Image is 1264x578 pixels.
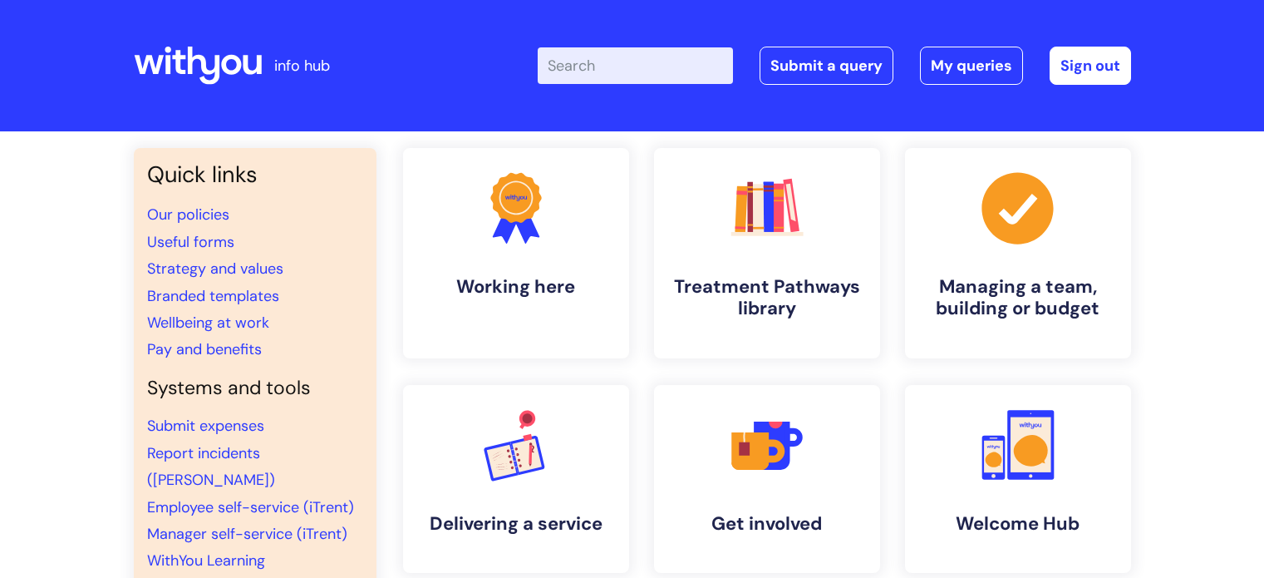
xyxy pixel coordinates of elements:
a: Wellbeing at work [147,313,269,333]
a: Welcome Hub [905,385,1131,573]
a: Treatment Pathways library [654,148,880,358]
a: My queries [920,47,1023,85]
a: Submit expenses [147,416,264,436]
h4: Managing a team, building or budget [918,276,1118,320]
a: Manager self-service (iTrent) [147,524,347,544]
a: Delivering a service [403,385,629,573]
h4: Systems and tools [147,377,363,400]
h4: Working here [416,276,616,298]
a: Branded templates [147,286,279,306]
a: Working here [403,148,629,358]
div: | - [538,47,1131,85]
p: info hub [274,52,330,79]
a: Employee self-service (iTrent) [147,497,354,517]
h3: Quick links [147,161,363,188]
a: Our policies [147,205,229,225]
h4: Delivering a service [416,513,616,535]
a: Report incidents ([PERSON_NAME]) [147,443,275,490]
a: Get involved [654,385,880,573]
a: Useful forms [147,232,234,252]
a: WithYou Learning [147,551,265,571]
h4: Treatment Pathways library [667,276,867,320]
a: Submit a query [760,47,893,85]
a: Managing a team, building or budget [905,148,1131,358]
h4: Welcome Hub [918,513,1118,535]
a: Sign out [1050,47,1131,85]
h4: Get involved [667,513,867,535]
a: Strategy and values [147,259,283,279]
input: Search [538,47,733,84]
a: Pay and benefits [147,339,262,359]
